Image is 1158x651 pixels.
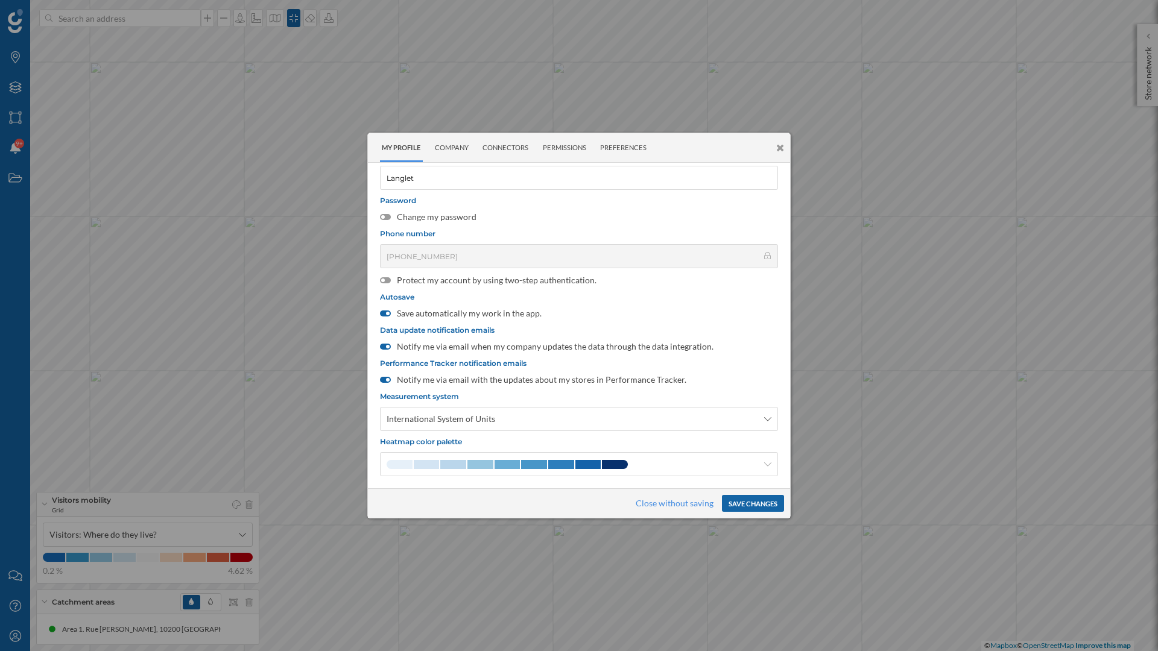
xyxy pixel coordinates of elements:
div: My Profile [380,133,423,163]
span: Measurement system [380,392,778,401]
label: Notify me via email when my company updates the data through the data integration. [380,341,778,353]
div: Preferences [598,133,649,163]
span: Password [380,196,778,205]
label: Protect my account by using two-step authentication. [380,274,778,286]
span: Data update notification emails [380,325,778,335]
span: Autosave [380,292,778,301]
a: Close without saving [636,498,713,508]
label: Change my password [380,211,778,223]
input: Last name [380,166,778,190]
span: International System of Units [387,413,495,425]
label: Notify me via email with the updates about my stores in Performance Tracker. [380,374,778,386]
span: Assistance [24,8,83,19]
label: Save automatically my work in the app. [380,307,778,319]
button: Save changes [722,495,784,512]
div: Connectors [481,133,531,163]
span: Phone number [380,229,778,238]
div: Company [433,133,471,163]
input: Phone number [380,244,778,268]
span: Performance Tracker notification emails [380,359,778,368]
div: Permissions [541,133,589,163]
span: Heatmap color palette [380,437,778,446]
